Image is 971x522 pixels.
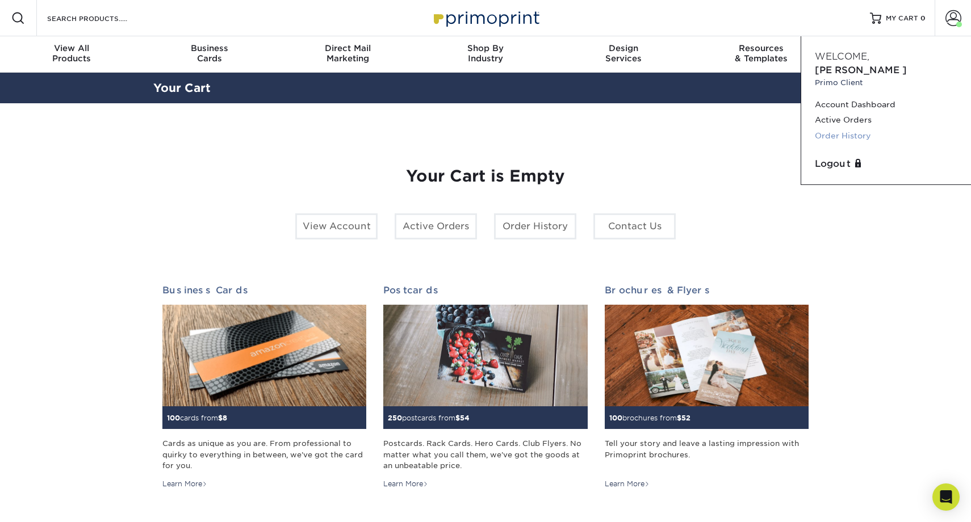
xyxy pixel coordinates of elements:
[609,414,622,422] span: 100
[815,128,957,144] a: Order History
[932,483,960,511] div: Open Intercom Messenger
[605,438,809,471] div: Tell your story and leave a lasting impression with Primoprint brochures.
[692,36,830,73] a: Resources& Templates
[417,43,555,53] span: Shop By
[920,14,926,22] span: 0
[417,36,555,73] a: Shop ByIndustry
[279,36,417,73] a: Direct MailMarketing
[388,414,402,422] span: 250
[162,438,366,471] div: Cards as unique as you are. From professional to quirky to everything in between, we've got the c...
[815,157,957,171] a: Logout
[494,213,576,239] a: Order History
[3,43,141,64] div: Products
[681,414,690,422] span: 52
[383,479,428,489] div: Learn More
[383,285,587,296] h2: Postcards
[417,43,555,64] div: Industry
[455,414,460,422] span: $
[395,213,477,239] a: Active Orders
[279,43,417,53] span: Direct Mail
[388,414,470,422] small: postcards from
[692,43,830,53] span: Resources
[886,14,918,23] span: MY CART
[295,213,378,239] a: View Account
[677,414,681,422] span: $
[162,285,366,296] h2: Business Cards
[162,285,366,489] a: Business Cards 100cards from$8 Cards as unique as you are. From professional to quirky to everyth...
[815,51,869,62] span: Welcome,
[141,43,279,64] div: Cards
[815,77,957,88] small: Primo Client
[383,438,587,471] div: Postcards. Rack Cards. Hero Cards. Club Flyers. No matter what you call them, we've got the goods...
[554,36,692,73] a: DesignServices
[46,11,157,25] input: SEARCH PRODUCTS.....
[3,43,141,53] span: View All
[815,65,907,75] span: [PERSON_NAME]
[279,43,417,64] div: Marketing
[692,43,830,64] div: & Templates
[141,36,279,73] a: BusinessCards
[141,43,279,53] span: Business
[460,414,470,422] span: 54
[554,43,692,53] span: Design
[167,414,180,422] span: 100
[223,414,227,422] span: 8
[153,81,211,95] a: Your Cart
[593,213,676,239] a: Contact Us
[554,43,692,64] div: Services
[605,305,809,407] img: Brochures & Flyers
[218,414,223,422] span: $
[609,414,690,422] small: brochures from
[815,97,957,112] a: Account Dashboard
[383,285,587,489] a: Postcards 250postcards from$54 Postcards. Rack Cards. Hero Cards. Club Flyers. No matter what you...
[605,285,809,296] h2: Brochures & Flyers
[605,479,650,489] div: Learn More
[162,479,207,489] div: Learn More
[162,305,366,407] img: Business Cards
[815,112,957,128] a: Active Orders
[3,36,141,73] a: View AllProducts
[167,414,227,422] small: cards from
[162,167,809,186] h1: Your Cart is Empty
[383,305,587,407] img: Postcards
[429,6,542,30] img: Primoprint
[605,285,809,489] a: Brochures & Flyers 100brochures from$52 Tell your story and leave a lasting impression with Primo...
